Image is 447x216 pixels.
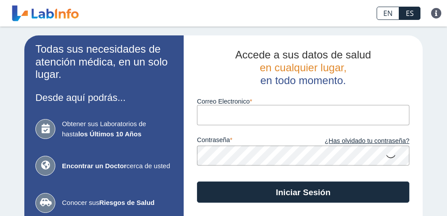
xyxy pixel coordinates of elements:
[62,119,173,139] span: Obtener sus Laboratorios de hasta
[197,181,409,203] button: Iniciar Sesión
[399,7,420,20] a: ES
[99,199,154,206] b: Riesgos de Salud
[78,130,142,138] b: los Últimos 10 Años
[197,98,409,105] label: Correo Electronico
[35,43,173,81] h2: Todas sus necesidades de atención médica, en un solo lugar.
[260,62,347,73] span: en cualquier lugar,
[377,7,399,20] a: EN
[260,74,346,86] span: en todo momento.
[62,198,173,208] span: Conocer sus
[303,136,409,146] a: ¿Has olvidado tu contraseña?
[62,161,173,171] span: cerca de usted
[197,136,303,146] label: contraseña
[235,49,371,61] span: Accede a sus datos de salud
[35,92,173,103] h3: Desde aquí podrás...
[62,162,127,170] b: Encontrar un Doctor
